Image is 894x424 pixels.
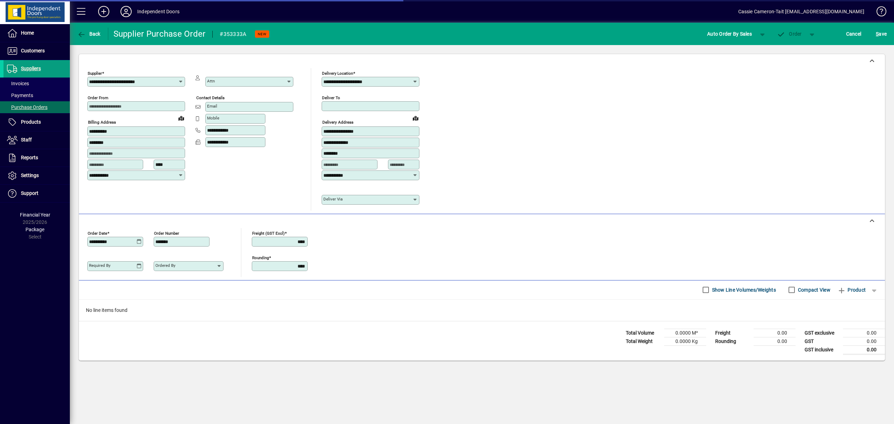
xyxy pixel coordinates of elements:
a: Invoices [3,78,70,89]
mat-label: Deliver To [322,95,340,100]
td: Total Weight [622,337,664,345]
button: Profile [115,5,137,18]
mat-label: Order from [88,95,108,100]
a: Settings [3,167,70,184]
button: Order [774,28,805,40]
button: Back [75,28,102,40]
a: Knowledge Base [871,1,885,24]
span: Package [25,227,44,232]
span: Reports [21,155,38,160]
span: Products [21,119,41,125]
button: Cancel [844,28,863,40]
a: Payments [3,89,70,101]
div: Cassie Cameron-Tait [EMAIL_ADDRESS][DOMAIN_NAME] [738,6,864,17]
span: Customers [21,48,45,53]
button: Add [93,5,115,18]
mat-label: Attn [207,79,215,83]
span: Settings [21,173,39,178]
label: Show Line Volumes/Weights [711,286,776,293]
div: #353333A [220,29,246,40]
td: 0.0000 Kg [664,337,706,345]
a: Home [3,24,70,42]
td: Freight [712,329,754,337]
td: 0.00 [754,329,796,337]
td: 0.00 [843,337,885,345]
mat-label: Delivery Location [322,71,353,76]
a: View on map [176,112,187,124]
td: 0.00 [843,345,885,354]
span: Product [837,284,866,295]
td: GST inclusive [801,345,843,354]
app-page-header-button: Back [70,28,108,40]
span: Financial Year [20,212,50,218]
span: Cancel [846,28,862,39]
mat-label: Mobile [207,116,219,120]
mat-label: Order number [154,231,179,235]
a: Reports [3,149,70,167]
span: NEW [258,32,266,36]
div: Supplier Purchase Order [113,28,206,39]
a: Support [3,185,70,202]
mat-label: Email [207,104,217,109]
td: 0.00 [843,329,885,337]
span: Payments [7,93,33,98]
span: Staff [21,137,32,142]
span: Back [77,31,101,37]
td: 0.00 [754,337,796,345]
button: Product [834,284,869,296]
div: No line items found [79,300,885,321]
mat-label: Freight (GST excl) [252,231,285,235]
label: Compact View [797,286,830,293]
span: Suppliers [21,66,41,71]
a: Staff [3,131,70,149]
td: GST exclusive [801,329,843,337]
button: Save [874,28,888,40]
mat-label: Order date [88,231,107,235]
mat-label: Required by [89,263,110,268]
td: 0.0000 M³ [664,329,706,337]
a: Products [3,114,70,131]
span: ave [876,28,887,39]
span: Home [21,30,34,36]
span: Purchase Orders [7,104,47,110]
td: Rounding [712,337,754,345]
span: Auto Order By Sales [707,28,752,39]
mat-label: Rounding [252,255,269,260]
a: View on map [410,112,421,124]
span: Order [777,31,802,37]
mat-label: Supplier [88,71,102,76]
a: Purchase Orders [3,101,70,113]
span: S [876,31,879,37]
mat-label: Deliver via [323,197,343,202]
td: Total Volume [622,329,664,337]
a: Customers [3,42,70,60]
mat-label: Ordered by [155,263,175,268]
span: Support [21,190,38,196]
div: Independent Doors [137,6,179,17]
span: Invoices [7,81,29,86]
td: GST [801,337,843,345]
button: Auto Order By Sales [704,28,755,40]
